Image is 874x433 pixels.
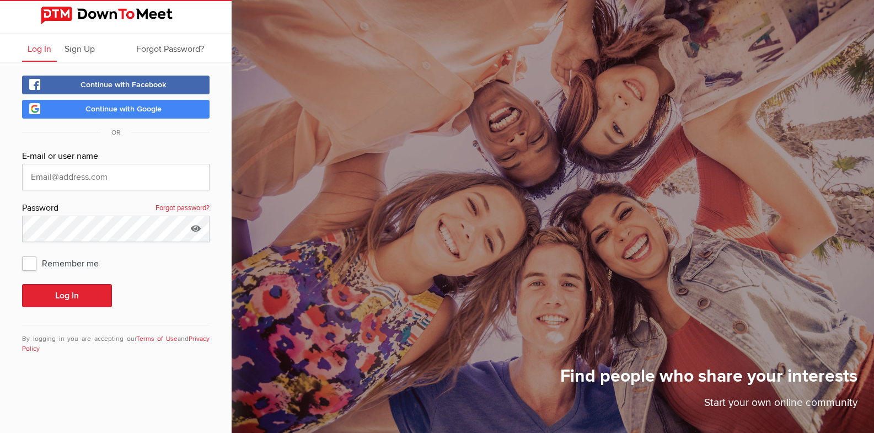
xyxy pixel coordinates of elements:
[136,44,204,55] span: Forgot Password?
[136,335,178,343] a: Terms of Use
[65,44,95,55] span: Sign Up
[81,80,167,89] span: Continue with Facebook
[41,7,191,24] img: DownToMeet
[28,44,51,55] span: Log In
[22,325,210,354] div: By logging in you are accepting our and
[59,34,100,62] a: Sign Up
[22,76,210,94] a: Continue with Facebook
[22,34,57,62] a: Log In
[22,253,110,273] span: Remember me
[22,149,210,164] div: E-mail or user name
[560,395,857,416] p: Start your own online community
[22,284,112,307] button: Log In
[100,129,131,137] span: OR
[22,100,210,119] a: Continue with Google
[22,201,210,216] div: Password
[560,365,857,395] h1: Find people who share your interests
[156,201,210,216] a: Forgot password?
[22,164,210,190] input: Email@address.com
[131,34,210,62] a: Forgot Password?
[85,104,162,114] span: Continue with Google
